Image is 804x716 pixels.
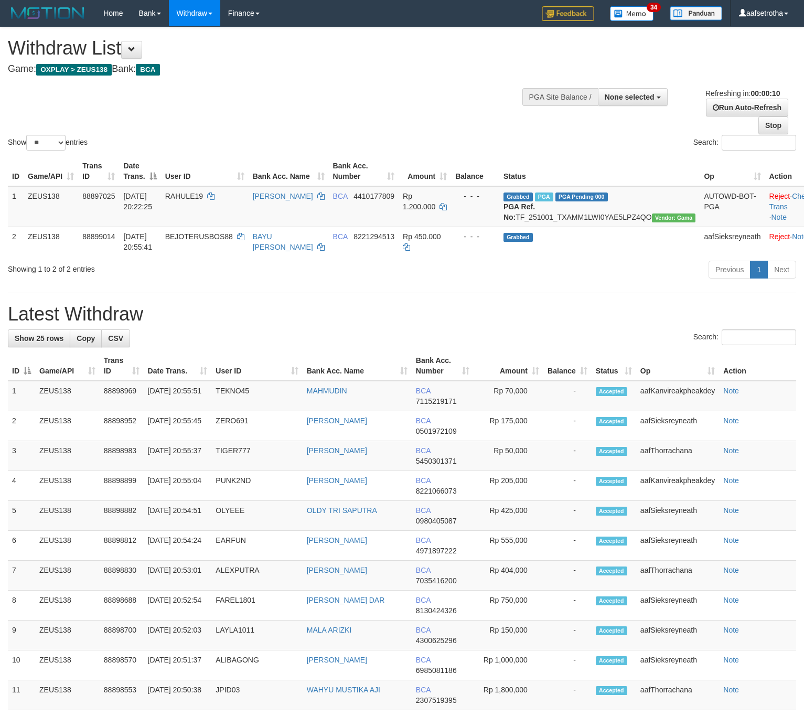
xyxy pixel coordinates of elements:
[8,621,35,650] td: 9
[522,88,598,106] div: PGA Site Balance /
[767,261,796,279] a: Next
[24,186,78,227] td: ZEUS138
[416,666,457,675] span: Copy 6985081186 to clipboard
[723,596,739,604] a: Note
[211,531,302,561] td: EARFUN
[211,680,302,710] td: JPID03
[706,99,788,116] a: Run Auto-Refresh
[723,416,739,425] a: Note
[136,64,159,76] span: BCA
[144,441,212,471] td: [DATE] 20:55:37
[416,686,431,694] span: BCA
[636,501,719,531] td: aafSieksreyneath
[605,93,655,101] span: None selected
[144,471,212,501] td: [DATE] 20:55:04
[596,596,627,605] span: Accepted
[307,476,367,485] a: [PERSON_NAME]
[8,471,35,501] td: 4
[8,329,70,347] a: Show 25 rows
[474,621,543,650] td: Rp 150,000
[8,5,88,21] img: MOTION_logo.png
[542,6,594,21] img: Feedback.jpg
[543,531,592,561] td: -
[474,680,543,710] td: Rp 1,800,000
[652,213,696,222] span: Vendor URL: https://trx31.1velocity.biz
[709,261,751,279] a: Previous
[8,561,35,591] td: 7
[100,501,144,531] td: 88898882
[535,193,553,201] span: Marked by aafnoeunsreypich
[596,447,627,456] span: Accepted
[82,232,115,241] span: 88899014
[307,387,347,395] a: MAHMUDIN
[596,567,627,575] span: Accepted
[416,606,457,615] span: Copy 8130424326 to clipboard
[8,227,24,257] td: 2
[211,441,302,471] td: TIGER777
[211,351,302,381] th: User ID: activate to sort column ascending
[474,471,543,501] td: Rp 205,000
[35,650,100,680] td: ZEUS138
[758,116,788,134] a: Stop
[303,351,412,381] th: Bank Acc. Name: activate to sort column ascending
[416,416,431,425] span: BCA
[474,351,543,381] th: Amount: activate to sort column ascending
[769,232,790,241] a: Reject
[416,476,431,485] span: BCA
[100,650,144,680] td: 88898570
[769,192,790,200] a: Reject
[416,576,457,585] span: Copy 7035416200 to clipboard
[636,591,719,621] td: aafSieksreyneath
[119,156,160,186] th: Date Trans.: activate to sort column descending
[416,397,457,405] span: Copy 7115219171 to clipboard
[693,135,796,151] label: Search:
[35,441,100,471] td: ZEUS138
[700,156,765,186] th: Op: activate to sort column ascending
[100,531,144,561] td: 88898812
[8,441,35,471] td: 3
[211,381,302,411] td: TEKNO45
[35,411,100,441] td: ZEUS138
[253,232,313,251] a: BAYU [PERSON_NAME]
[543,441,592,471] td: -
[543,381,592,411] td: -
[144,351,212,381] th: Date Trans.: activate to sort column ascending
[723,387,739,395] a: Note
[8,186,24,227] td: 1
[636,531,719,561] td: aafSieksreyneath
[543,591,592,621] td: -
[100,351,144,381] th: Trans ID: activate to sort column ascending
[771,213,787,221] a: Note
[596,417,627,426] span: Accepted
[24,156,78,186] th: Game/API: activate to sort column ascending
[165,192,203,200] span: RAHULE19
[108,334,123,343] span: CSV
[474,411,543,441] td: Rp 175,000
[307,446,367,455] a: [PERSON_NAME]
[723,686,739,694] a: Note
[499,156,700,186] th: Status
[403,232,441,241] span: Rp 450.000
[705,89,780,98] span: Refreshing in:
[35,680,100,710] td: ZEUS138
[35,531,100,561] td: ZEUS138
[416,566,431,574] span: BCA
[333,232,348,241] span: BCA
[253,192,313,200] a: [PERSON_NAME]
[307,416,367,425] a: [PERSON_NAME]
[636,441,719,471] td: aafThorrachana
[750,261,768,279] a: 1
[416,656,431,664] span: BCA
[144,591,212,621] td: [DATE] 20:52:54
[610,6,654,21] img: Button%20Memo.svg
[416,446,431,455] span: BCA
[307,656,367,664] a: [PERSON_NAME]
[416,457,457,465] span: Copy 5450301371 to clipboard
[543,501,592,531] td: -
[123,192,152,211] span: [DATE] 20:22:25
[543,411,592,441] td: -
[78,156,119,186] th: Trans ID: activate to sort column ascending
[416,596,431,604] span: BCA
[123,232,152,251] span: [DATE] 20:55:41
[636,621,719,650] td: aafSieksreyneath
